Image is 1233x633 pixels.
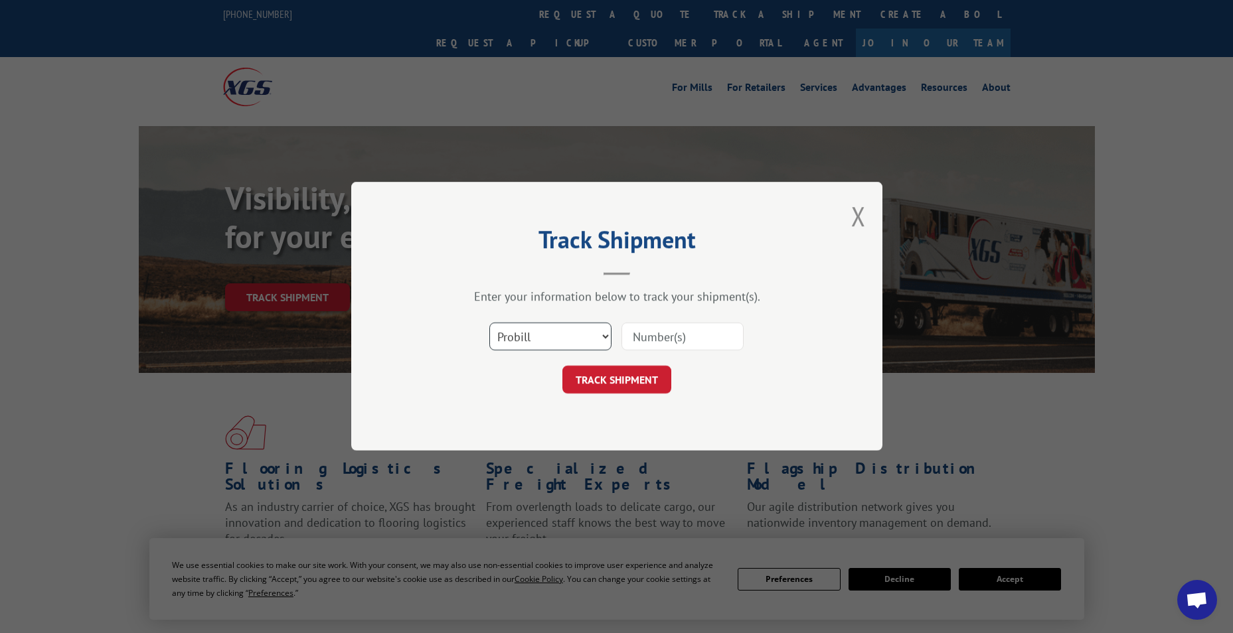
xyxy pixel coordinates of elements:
h2: Track Shipment [418,230,816,255]
div: Enter your information below to track your shipment(s). [418,289,816,305]
button: Close modal [851,198,866,234]
button: TRACK SHIPMENT [562,366,671,394]
div: Open chat [1177,580,1217,620]
input: Number(s) [621,323,744,351]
